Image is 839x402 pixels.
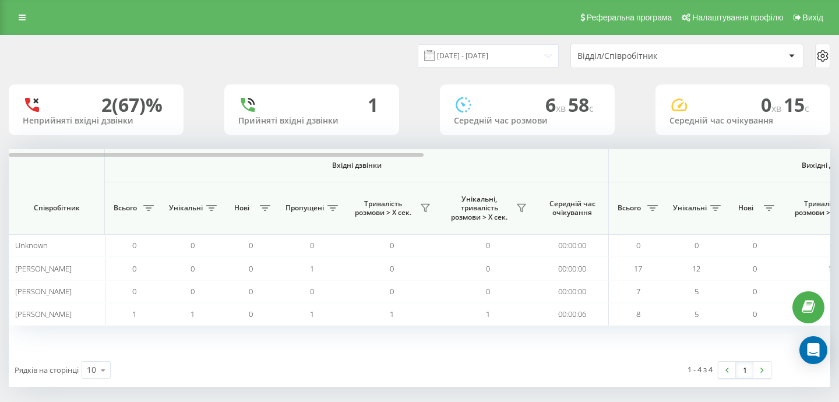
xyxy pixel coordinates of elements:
span: хв [556,102,568,115]
span: 1 [310,309,314,319]
span: 17 [828,263,836,274]
span: 15 [784,92,809,117]
td: 00:00:00 [536,234,609,257]
div: 1 - 4 з 4 [688,364,713,375]
span: 5 [695,286,699,297]
span: Вихід [803,13,823,22]
span: c [805,102,809,115]
span: 0 [486,263,490,274]
span: Нові [731,203,760,213]
span: 0 [390,286,394,297]
span: [PERSON_NAME] [15,309,72,319]
span: Налаштування профілю [692,13,783,22]
td: 00:00:06 [536,303,609,326]
span: Нові [227,203,256,213]
span: 1 [390,309,394,319]
span: 1 [132,309,136,319]
span: 12 [692,263,700,274]
span: Тривалість розмови > Х сек. [350,199,417,217]
span: Всього [615,203,644,213]
td: 00:00:00 [536,280,609,303]
span: 1 [486,309,490,319]
span: 0 [390,263,394,274]
span: 0 [191,286,195,297]
div: Open Intercom Messenger [799,336,827,364]
div: 10 [87,364,96,376]
span: 0 [695,240,699,251]
div: Відділ/Співробітник [577,51,717,61]
span: 0 [249,286,253,297]
div: Середній час розмови [454,116,601,126]
span: 0 [390,240,394,251]
span: 1 [191,309,195,319]
span: 1 [310,263,314,274]
span: 0 [191,263,195,274]
span: 17 [634,263,642,274]
span: Співробітник [19,203,94,213]
span: 7 [636,286,640,297]
span: 5 [695,309,699,319]
span: 0 [753,309,757,319]
span: Рядків на сторінці [15,365,79,375]
span: 6 [545,92,568,117]
span: 0 [132,240,136,251]
span: 0 [249,240,253,251]
span: 0 [753,286,757,297]
span: Унікальні [673,203,707,213]
div: Неприйняті вхідні дзвінки [23,116,170,126]
span: 0 [310,286,314,297]
div: Прийняті вхідні дзвінки [238,116,385,126]
span: Всього [111,203,140,213]
span: Унікальні [169,203,203,213]
span: 0 [486,240,490,251]
span: Пропущені [285,203,324,213]
div: Середній час очікування [669,116,816,126]
span: 0 [761,92,784,117]
span: Середній час очікування [545,199,600,217]
span: 0 [249,263,253,274]
span: Реферальна програма [587,13,672,22]
span: 0 [753,263,757,274]
span: [PERSON_NAME] [15,263,72,274]
span: [PERSON_NAME] [15,286,72,297]
span: 0 [132,286,136,297]
td: 00:00:00 [536,257,609,280]
span: 0 [753,240,757,251]
div: 1 [368,94,378,116]
span: Вхідні дзвінки [135,161,578,170]
span: 58 [568,92,594,117]
span: 0 [310,240,314,251]
a: 1 [736,362,753,378]
span: 0 [830,240,834,251]
span: 0 [191,240,195,251]
span: 0 [486,286,490,297]
span: хв [771,102,784,115]
span: 7 [830,286,834,297]
span: 0 [132,263,136,274]
span: 8 [830,309,834,319]
span: c [589,102,594,115]
span: 0 [249,309,253,319]
span: 0 [636,240,640,251]
span: 8 [636,309,640,319]
span: Унікальні, тривалість розмови > Х сек. [446,195,513,222]
span: Unknown [15,240,48,251]
div: 2 (67)% [101,94,163,116]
